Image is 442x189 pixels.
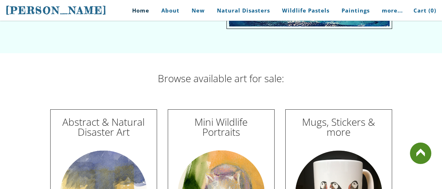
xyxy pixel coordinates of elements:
a: Natural Disasters [212,3,275,19]
a: New [186,3,210,19]
a: Home [121,3,155,19]
a: Cart (0) [408,3,436,19]
a: Paintings [336,3,375,19]
h2: Mini Wildlife Portraits [175,117,267,137]
a: Wildlife Pastels [277,3,335,19]
a: About [156,3,185,19]
span: 0 [431,7,434,14]
a: [PERSON_NAME] [6,4,107,17]
span: [PERSON_NAME] [6,4,107,16]
a: more... [376,3,408,19]
h2: Mugs, Stickers & more [293,117,385,137]
h2: Browse available art for sale: [50,73,392,83]
h2: Abstract & Natural Disaster Art [58,117,150,137]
